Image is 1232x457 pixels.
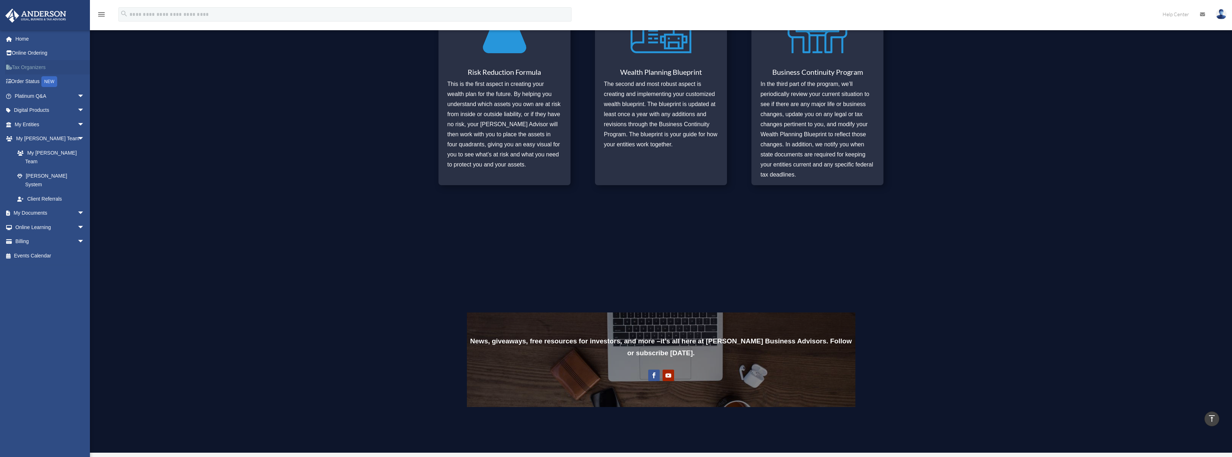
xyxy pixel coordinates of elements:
[77,117,92,132] span: arrow_drop_down
[1204,411,1219,426] a: vertical_align_top
[77,89,92,104] span: arrow_drop_down
[97,10,106,19] i: menu
[77,220,92,235] span: arrow_drop_down
[470,337,852,357] b: News, giveaways, free resources for investors, and more – it’s all here at [PERSON_NAME] Business...
[120,10,128,18] i: search
[77,206,92,221] span: arrow_drop_down
[5,46,95,60] a: Online Ordering
[663,370,674,381] a: Follow on Youtube
[97,13,106,19] a: menu
[77,103,92,118] span: arrow_drop_down
[10,192,95,206] a: Client Referrals
[760,68,874,79] h3: Business Continuity Program
[447,79,562,170] p: This is the first aspect in creating your wealth plan for the future. By helping you understand w...
[1216,9,1227,19] img: User Pic
[5,248,95,263] a: Events Calendar
[5,117,95,132] a: My Entitiesarrow_drop_down
[1208,414,1216,423] i: vertical_align_top
[5,132,95,146] a: My [PERSON_NAME] Teamarrow_drop_down
[5,220,95,234] a: Online Learningarrow_drop_down
[5,89,95,103] a: Platinum Q&Aarrow_drop_down
[77,234,92,249] span: arrow_drop_down
[5,32,95,46] a: Home
[5,74,95,89] a: Order StatusNEW
[760,79,874,180] p: In the third part of the program, we’ll periodically review your current situation to see if ther...
[77,132,92,146] span: arrow_drop_down
[41,76,57,87] div: NEW
[447,68,562,79] h3: Risk Reduction Formula
[10,169,92,192] a: [PERSON_NAME] System
[5,103,95,118] a: Digital Productsarrow_drop_down
[3,9,68,23] img: Anderson Advisors Platinum Portal
[10,146,95,169] a: My [PERSON_NAME] Team
[5,60,95,74] a: Tax Organizers
[5,234,95,249] a: Billingarrow_drop_down
[5,206,95,220] a: My Documentsarrow_drop_down
[604,68,718,79] h3: Wealth Planning Blueprint
[648,370,660,381] a: Follow on Facebook
[604,79,718,150] p: The second and most robust aspect is creating and implementing your customized wealth blueprint. ...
